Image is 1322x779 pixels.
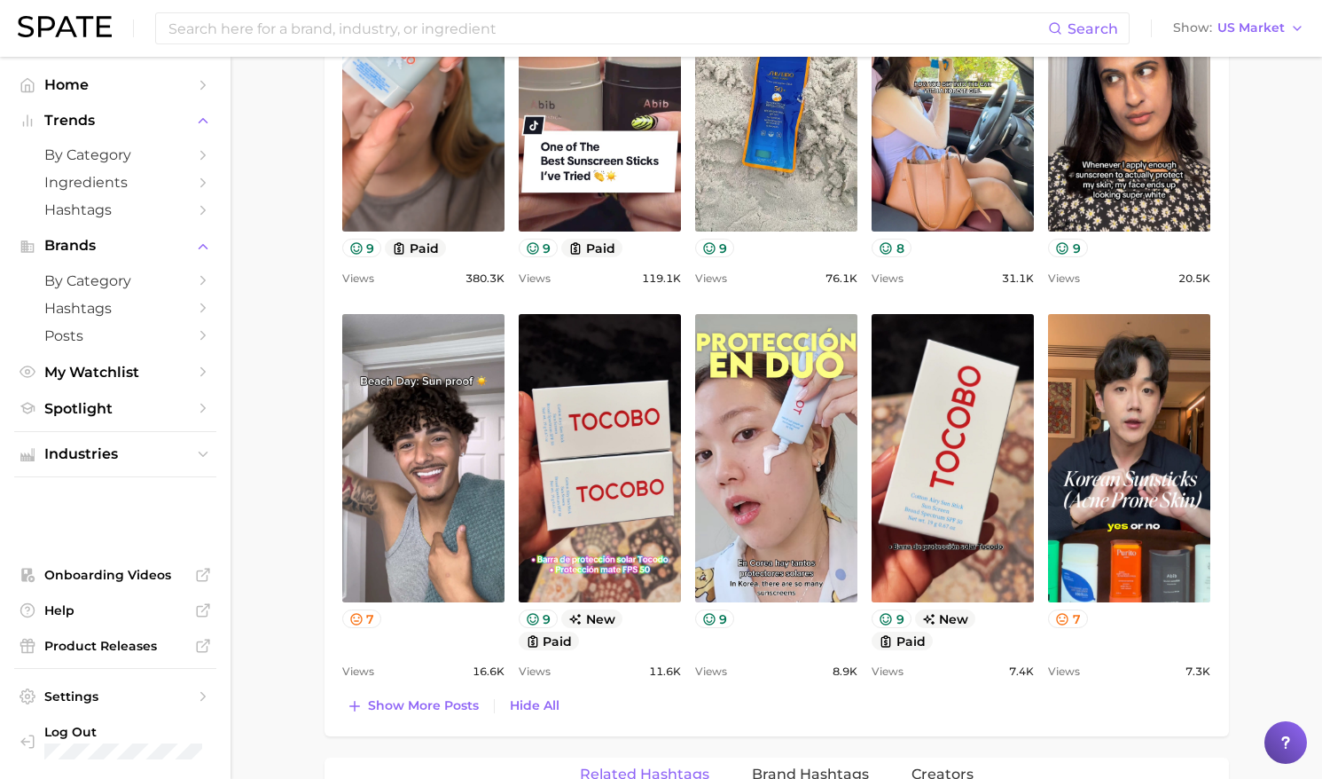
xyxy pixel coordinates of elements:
span: Product Releases [44,638,186,654]
span: Onboarding Videos [44,567,186,583]
span: 380.3k [465,268,505,289]
span: Hashtags [44,201,186,218]
button: 9 [695,610,735,628]
span: Settings [44,689,186,704]
button: 9 [519,239,559,257]
span: Brands [44,238,186,254]
button: 7 [342,610,382,628]
span: Ingredients [44,174,186,191]
span: Log Out [44,724,202,740]
button: 8 [872,239,911,257]
span: Views [872,661,903,682]
button: 9 [1048,239,1088,257]
span: Views [695,268,727,289]
span: by Category [44,146,186,163]
span: Views [519,661,551,682]
button: ShowUS Market [1169,17,1309,40]
button: paid [385,239,446,257]
span: Spotlight [44,400,186,417]
span: by Category [44,272,186,289]
button: 9 [872,610,911,628]
a: Spotlight [14,395,216,422]
span: Views [1048,268,1080,289]
span: 31.1k [1002,268,1034,289]
span: new [561,610,622,628]
a: Onboarding Videos [14,562,216,588]
button: Hide All [505,694,564,718]
span: Views [342,268,374,289]
span: new [915,610,976,628]
span: US Market [1217,23,1285,33]
span: 7.3k [1185,661,1210,682]
span: 16.6k [473,661,505,682]
span: Show [1173,23,1212,33]
button: Industries [14,441,216,468]
a: Settings [14,683,216,710]
button: Brands [14,232,216,259]
a: Hashtags [14,295,216,322]
span: Views [872,268,903,289]
img: SPATE [18,16,112,37]
a: Home [14,71,216,98]
span: Home [44,76,186,93]
span: Help [44,602,186,618]
a: Ingredients [14,169,216,196]
button: Show more posts [342,694,483,719]
a: by Category [14,141,216,169]
button: 7 [1048,610,1088,628]
span: Hashtags [44,300,186,317]
span: 20.5k [1178,268,1210,289]
span: Views [695,661,727,682]
a: by Category [14,267,216,295]
button: 9 [342,239,382,257]
span: Industries [44,446,186,462]
button: 9 [519,610,559,628]
span: Hide All [510,698,559,713]
input: Search here for a brand, industry, or ingredient [167,13,1048,43]
span: 11.6k [649,661,681,682]
a: Hashtags [14,196,216,224]
span: Trends [44,113,186,129]
span: Posts [44,327,186,344]
a: My Watchlist [14,358,216,386]
a: Help [14,597,216,624]
span: Views [342,661,374,682]
a: Log out. Currently logged in with e-mail jkno@cosmax.com. [14,719,216,765]
span: 7.4k [1009,661,1034,682]
span: My Watchlist [44,364,186,381]
span: 119.1k [642,268,681,289]
button: 9 [695,239,735,257]
button: Trends [14,107,216,134]
button: paid [872,632,933,650]
span: Show more posts [368,698,479,713]
button: paid [519,632,580,650]
span: 8.9k [833,661,857,682]
span: Search [1068,20,1118,37]
button: paid [561,239,622,257]
span: Views [519,268,551,289]
span: Views [1048,661,1080,682]
span: 76.1k [825,268,857,289]
a: Posts [14,322,216,350]
a: Product Releases [14,633,216,659]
